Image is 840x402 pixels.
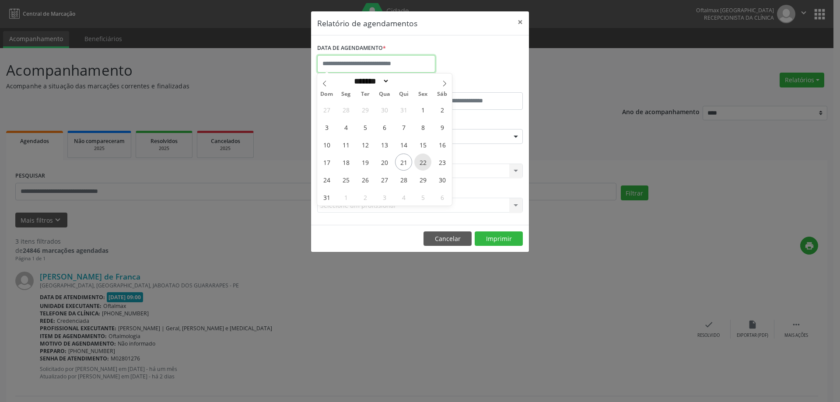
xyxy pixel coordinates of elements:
span: Agosto 7, 2025 [395,119,412,136]
span: Agosto 22, 2025 [414,154,431,171]
span: Setembro 5, 2025 [414,189,431,206]
span: Agosto 30, 2025 [434,171,451,188]
button: Close [511,11,529,33]
span: Agosto 9, 2025 [434,119,451,136]
span: Agosto 20, 2025 [376,154,393,171]
span: Agosto 1, 2025 [414,101,431,118]
span: Agosto 26, 2025 [357,171,374,188]
span: Agosto 13, 2025 [376,136,393,153]
span: Agosto 8, 2025 [414,119,431,136]
span: Agosto 19, 2025 [357,154,374,171]
span: Agosto 24, 2025 [318,171,335,188]
label: ATÉ [422,79,523,92]
span: Agosto 6, 2025 [376,119,393,136]
span: Sex [413,91,433,97]
span: Agosto 2, 2025 [434,101,451,118]
span: Agosto 23, 2025 [434,154,451,171]
span: Sáb [433,91,452,97]
span: Agosto 28, 2025 [395,171,412,188]
span: Agosto 16, 2025 [434,136,451,153]
span: Julho 31, 2025 [395,101,412,118]
span: Agosto 18, 2025 [337,154,354,171]
span: Agosto 31, 2025 [318,189,335,206]
span: Qua [375,91,394,97]
span: Agosto 3, 2025 [318,119,335,136]
span: Agosto 21, 2025 [395,154,412,171]
span: Setembro 1, 2025 [337,189,354,206]
span: Julho 29, 2025 [357,101,374,118]
span: Agosto 14, 2025 [395,136,412,153]
span: Dom [317,91,336,97]
span: Agosto 10, 2025 [318,136,335,153]
label: DATA DE AGENDAMENTO [317,42,386,55]
span: Agosto 11, 2025 [337,136,354,153]
span: Setembro 2, 2025 [357,189,374,206]
span: Setembro 4, 2025 [395,189,412,206]
span: Agosto 27, 2025 [376,171,393,188]
span: Agosto 5, 2025 [357,119,374,136]
span: Agosto 25, 2025 [337,171,354,188]
span: Ter [356,91,375,97]
span: Agosto 15, 2025 [414,136,431,153]
span: Agosto 29, 2025 [414,171,431,188]
button: Imprimir [475,231,523,246]
span: Setembro 3, 2025 [376,189,393,206]
span: Julho 27, 2025 [318,101,335,118]
button: Cancelar [423,231,472,246]
span: Agosto 12, 2025 [357,136,374,153]
h5: Relatório de agendamentos [317,17,417,29]
span: Agosto 17, 2025 [318,154,335,171]
input: Year [389,77,418,86]
span: Julho 30, 2025 [376,101,393,118]
span: Seg [336,91,356,97]
span: Setembro 6, 2025 [434,189,451,206]
span: Qui [394,91,413,97]
span: Julho 28, 2025 [337,101,354,118]
select: Month [351,77,389,86]
span: Agosto 4, 2025 [337,119,354,136]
